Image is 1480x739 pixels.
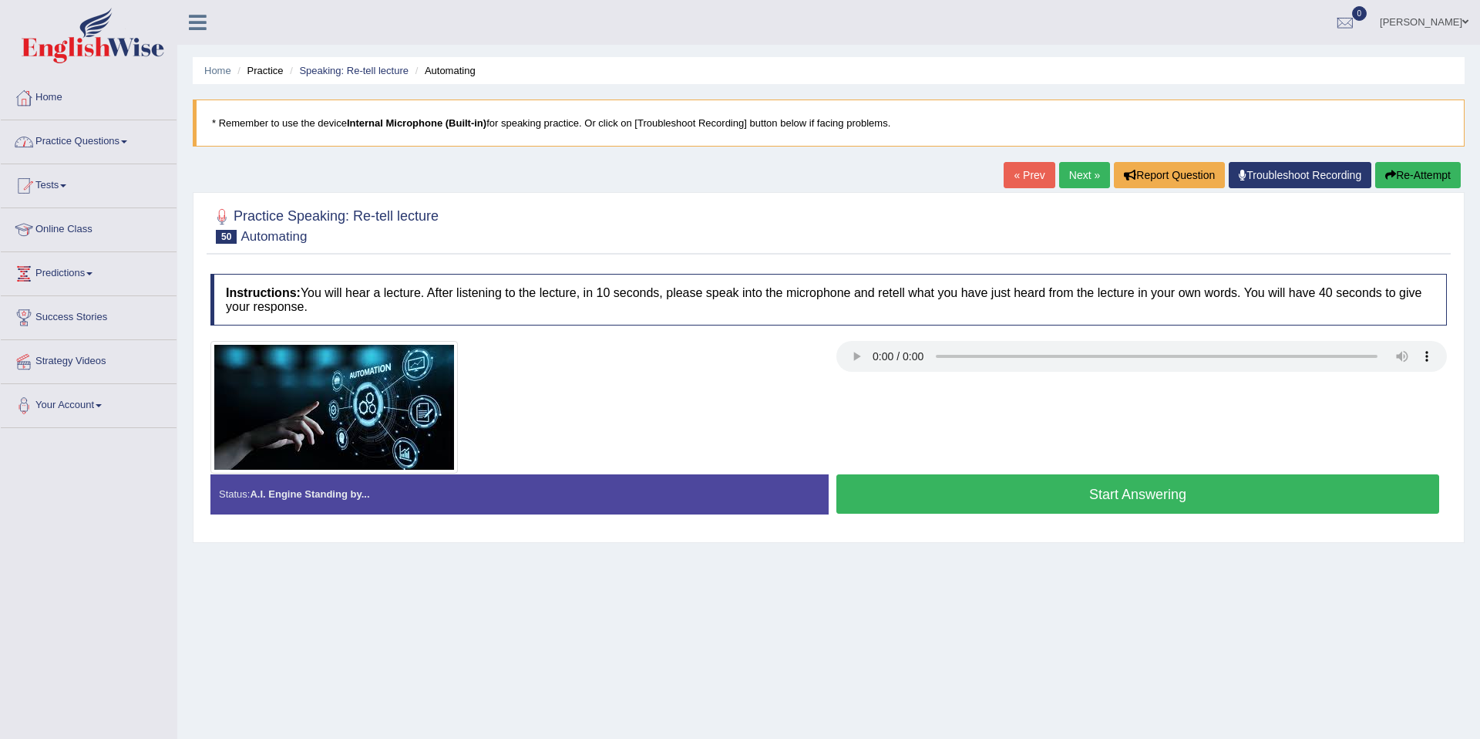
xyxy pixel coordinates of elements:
a: Home [204,65,231,76]
small: Automating [240,229,307,244]
a: Home [1,76,177,115]
li: Practice [234,63,283,78]
a: Success Stories [1,296,177,335]
a: Practice Questions [1,120,177,159]
a: Predictions [1,252,177,291]
a: Online Class [1,208,177,247]
button: Report Question [1114,162,1225,188]
a: Troubleshoot Recording [1229,162,1371,188]
li: Automating [412,63,476,78]
a: Next » [1059,162,1110,188]
span: 50 [216,230,237,244]
a: Tests [1,164,177,203]
blockquote: * Remember to use the device for speaking practice. Or click on [Troubleshoot Recording] button b... [193,100,1465,147]
div: Status: [210,474,829,514]
a: « Prev [1004,162,1054,188]
button: Re-Attempt [1375,162,1461,188]
span: 0 [1352,6,1367,21]
h2: Practice Speaking: Re-tell lecture [210,205,439,244]
h4: You will hear a lecture. After listening to the lecture, in 10 seconds, please speak into the mic... [210,274,1447,326]
b: Instructions: [226,286,301,299]
a: Your Account [1,384,177,423]
a: Speaking: Re-tell lecture [299,65,409,76]
strong: A.I. Engine Standing by... [250,488,369,500]
b: Internal Microphone (Built-in) [347,117,486,129]
a: Strategy Videos [1,340,177,379]
button: Start Answering [836,474,1439,514]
